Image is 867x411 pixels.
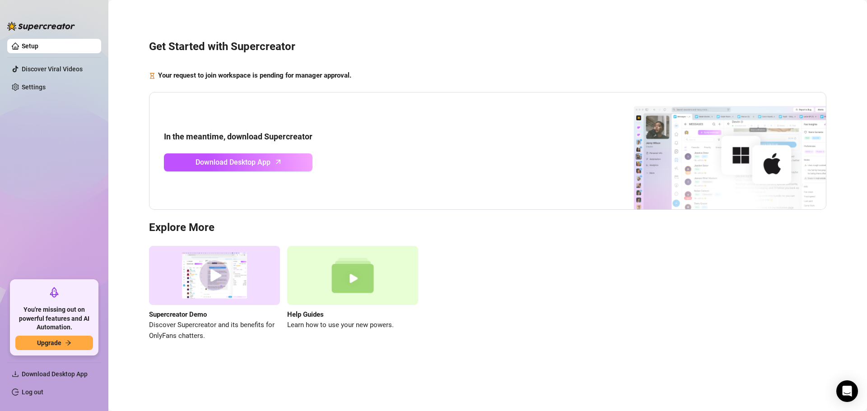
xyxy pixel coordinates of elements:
[149,246,280,341] a: Supercreator DemoDiscover Supercreator and its benefits for OnlyFans chatters.
[287,310,324,319] strong: Help Guides
[12,370,19,378] span: download
[158,71,351,79] strong: Your request to join workspace is pending for manager approval.
[15,305,93,332] span: You're missing out on powerful features and AI Automation.
[273,157,284,167] span: arrow-up
[149,70,155,81] span: hourglass
[22,388,43,396] a: Log out
[22,370,88,378] span: Download Desktop App
[22,83,46,91] a: Settings
[287,320,418,331] span: Learn how to use your new powers.
[836,380,858,402] div: Open Intercom Messenger
[196,157,270,168] span: Download Desktop App
[287,246,418,305] img: help guides
[65,340,71,346] span: arrow-right
[49,287,60,298] span: rocket
[149,40,826,54] h3: Get Started with Supercreator
[149,246,280,305] img: supercreator demo
[149,221,826,235] h3: Explore More
[164,153,312,171] a: Download Desktop Apparrow-up
[600,92,826,210] img: download app
[37,339,61,346] span: Upgrade
[15,336,93,350] button: Upgradearrow-right
[287,246,418,341] a: Help GuidesLearn how to use your new powers.
[7,22,75,31] img: logo-BBDzfeDw.svg
[164,132,312,141] strong: In the meantime, download Supercreator
[22,65,83,73] a: Discover Viral Videos
[22,42,38,50] a: Setup
[149,310,207,319] strong: Supercreator Demo
[149,320,280,341] span: Discover Supercreator and its benefits for OnlyFans chatters.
